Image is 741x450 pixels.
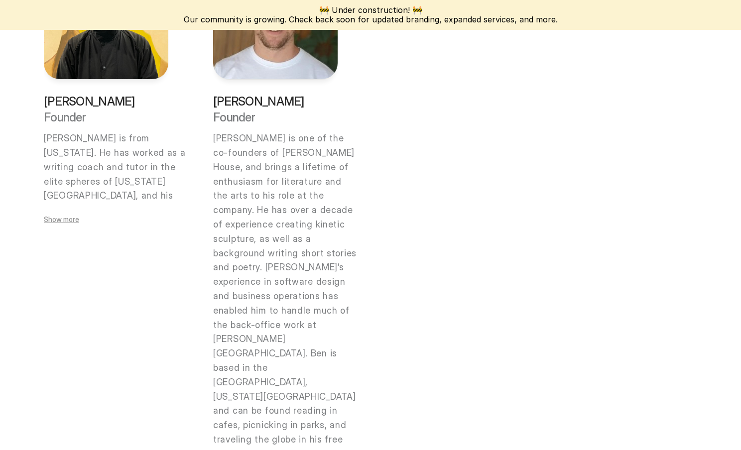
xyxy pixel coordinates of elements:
[44,214,168,225] p: Show more
[184,5,558,15] p: 🚧 Under construction! 🚧
[44,111,168,123] p: Founder
[213,111,338,123] p: Founder
[184,15,558,24] p: Our community is growing. Check back soon for updated branding, expanded services, and more.
[213,95,338,108] p: [PERSON_NAME]
[44,95,168,108] p: [PERSON_NAME]
[44,131,189,447] p: [PERSON_NAME] is from [US_STATE]. He has worked as a writing coach and tutor in the elite spheres...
